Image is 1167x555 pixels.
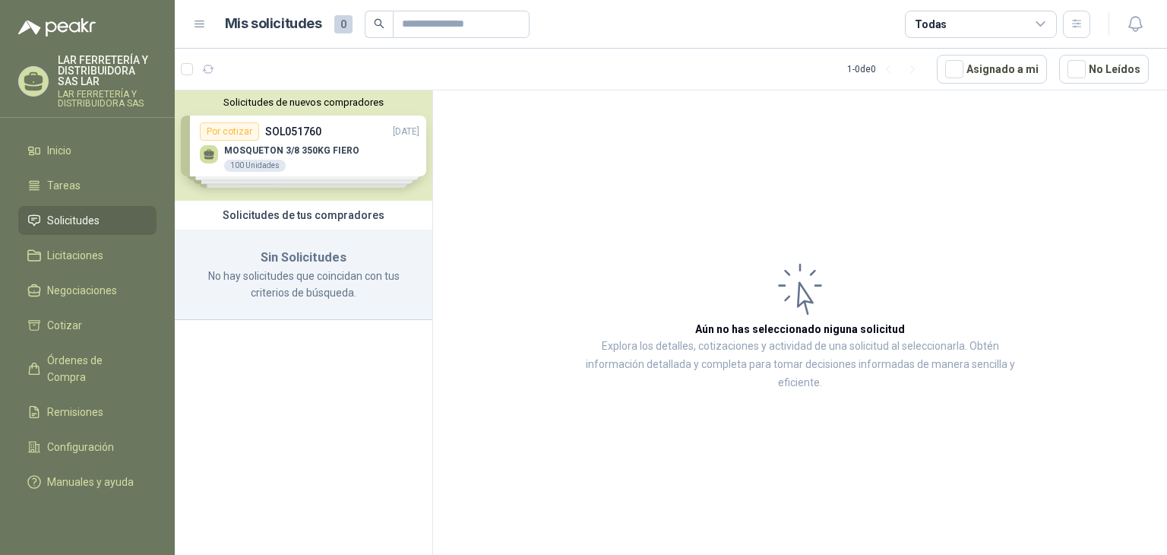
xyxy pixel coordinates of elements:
[18,18,96,36] img: Logo peakr
[47,212,100,229] span: Solicitudes
[47,439,114,455] span: Configuración
[334,15,353,33] span: 0
[18,346,157,392] a: Órdenes de Compra
[18,468,157,496] a: Manuales y ayuda
[585,338,1015,392] p: Explora los detalles, cotizaciones y actividad de una solicitud al seleccionarla. Obtén informaci...
[47,247,103,264] span: Licitaciones
[47,317,82,334] span: Cotizar
[695,321,905,338] h3: Aún no has seleccionado niguna solicitud
[18,136,157,165] a: Inicio
[1059,55,1149,84] button: No Leídos
[18,206,157,235] a: Solicitudes
[193,248,414,268] h3: Sin Solicitudes
[18,398,157,427] a: Remisiones
[18,276,157,305] a: Negociaciones
[181,97,426,108] button: Solicitudes de nuevos compradores
[58,90,157,108] p: LAR FERRETERÍA Y DISTRIBUIDORA SAS
[47,142,71,159] span: Inicio
[58,55,157,87] p: LAR FERRETERÍA Y DISTRIBUIDORA SAS LAR
[847,57,925,81] div: 1 - 0 de 0
[374,18,384,29] span: search
[47,352,142,385] span: Órdenes de Compra
[47,282,117,299] span: Negociaciones
[193,268,414,301] p: No hay solicitudes que coincidan con tus criterios de búsqueda.
[18,241,157,270] a: Licitaciones
[937,55,1047,84] button: Asignado a mi
[47,404,103,420] span: Remisiones
[225,13,322,35] h1: Mis solicitudes
[18,433,157,461] a: Configuración
[915,16,947,33] div: Todas
[18,171,157,200] a: Tareas
[47,474,134,490] span: Manuales y ayuda
[18,311,157,340] a: Cotizar
[175,90,432,201] div: Solicitudes de nuevos compradoresPor cotizarSOL051760[DATE] MOSQUETON 3/8 350KG FIERO100 Unidades...
[175,201,432,230] div: Solicitudes de tus compradores
[47,177,81,194] span: Tareas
